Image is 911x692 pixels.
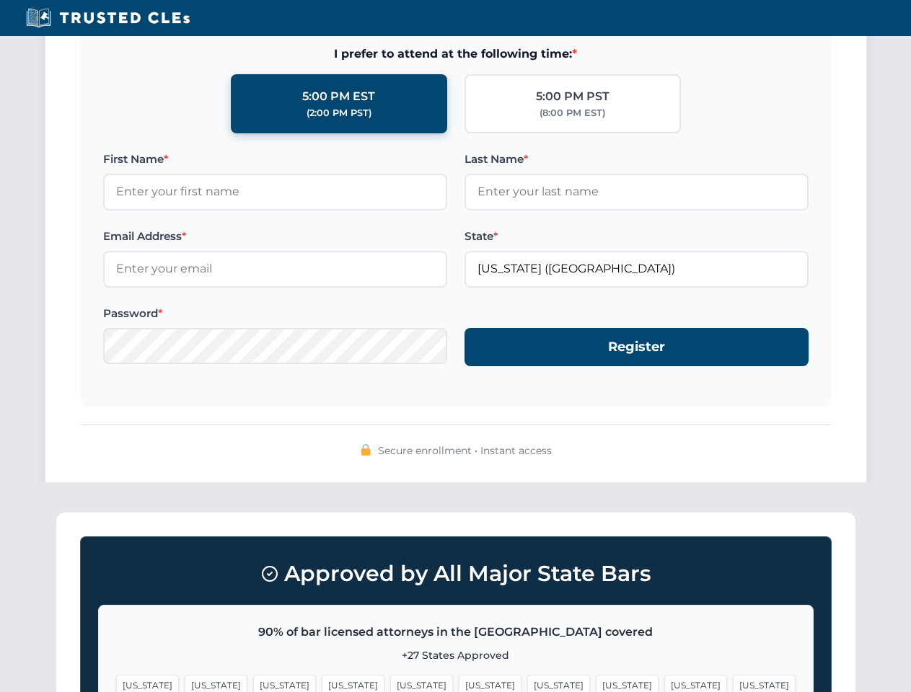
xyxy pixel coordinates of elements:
[103,228,447,245] label: Email Address
[307,106,371,120] div: (2:00 PM PST)
[103,174,447,210] input: Enter your first name
[465,228,809,245] label: State
[116,623,796,642] p: 90% of bar licensed attorneys in the [GEOGRAPHIC_DATA] covered
[465,151,809,168] label: Last Name
[116,647,796,663] p: +27 States Approved
[540,106,605,120] div: (8:00 PM EST)
[103,305,447,322] label: Password
[360,444,371,456] img: 🔒
[465,251,809,287] input: Florida (FL)
[103,45,809,63] span: I prefer to attend at the following time:
[536,87,609,106] div: 5:00 PM PST
[98,554,814,593] h3: Approved by All Major State Bars
[103,251,447,287] input: Enter your email
[465,174,809,210] input: Enter your last name
[465,328,809,366] button: Register
[22,7,194,29] img: Trusted CLEs
[302,87,375,106] div: 5:00 PM EST
[103,151,447,168] label: First Name
[378,443,552,458] span: Secure enrollment • Instant access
